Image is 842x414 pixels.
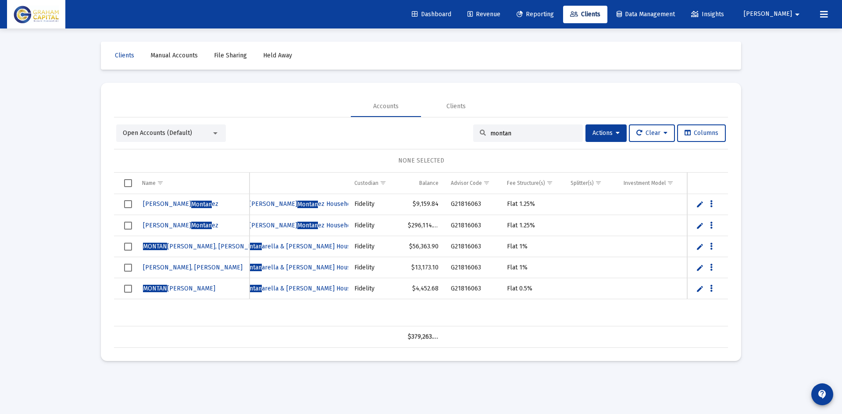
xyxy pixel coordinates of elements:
[192,240,367,253] a: [PERSON_NAME]Montanarella & [PERSON_NAME] Household
[207,47,254,64] a: File Sharing
[696,243,704,251] a: Edit
[595,180,602,186] span: Show filter options for column 'Splitter(s)'
[193,200,357,208] span: [PERSON_NAME] & [PERSON_NAME] ez Household
[348,173,402,194] td: Column Custodian
[451,180,482,187] div: Advisor Code
[490,130,576,137] input: Search
[348,215,402,236] td: Fidelity
[115,52,134,59] span: Clients
[136,173,250,194] td: Column Name
[124,243,132,251] div: Select row
[733,5,813,23] button: [PERSON_NAME]
[696,200,704,208] a: Edit
[142,261,243,274] a: [PERSON_NAME], [PERSON_NAME]
[354,180,378,187] div: Custodian
[121,156,721,165] div: NONE SELECTED
[445,173,501,194] td: Column Advisor Code
[792,6,803,23] mat-icon: arrow_drop_down
[191,201,212,208] span: Montan
[571,180,594,187] div: Splitter(s)
[192,282,367,295] a: [PERSON_NAME]Montanarella & [PERSON_NAME] Household
[192,219,357,232] a: [PERSON_NAME] & [PERSON_NAME]Montanez Household
[124,179,132,187] div: Select all
[667,180,674,186] span: Show filter options for column 'Investment Model'
[445,236,501,257] td: G21816063
[373,102,399,111] div: Accounts
[585,124,627,142] button: Actions
[617,11,675,18] span: Data Management
[483,180,490,186] span: Show filter options for column 'Advisor Code'
[501,194,564,215] td: Flat 1.25%
[192,261,367,274] a: [PERSON_NAME]Montanarella & [PERSON_NAME] Household
[348,194,402,215] td: Fidelity
[817,389,828,400] mat-icon: contact_support
[501,236,564,257] td: Flat 1%
[150,52,198,59] span: Manual Accounts
[501,173,564,194] td: Column Fee Structure(s)
[142,282,216,295] a: MONTAN[PERSON_NAME]
[691,11,724,18] span: Insights
[124,285,132,293] div: Select row
[501,257,564,278] td: Flat 1%
[419,180,439,187] div: Balance
[696,285,704,293] a: Edit
[124,264,132,272] div: Select row
[696,264,704,272] a: Edit
[546,180,553,186] span: Show filter options for column 'Fee Structure(s)'
[408,333,439,341] div: $379,263.62
[636,129,667,137] span: Clear
[193,264,367,271] span: [PERSON_NAME] arella & [PERSON_NAME] Household
[124,222,132,230] div: Select row
[14,6,59,23] img: Dashboard
[263,52,292,59] span: Held Away
[412,11,451,18] span: Dashboard
[142,198,219,211] a: [PERSON_NAME]Montanez
[570,11,600,18] span: Clients
[467,11,500,18] span: Revenue
[124,200,132,208] div: Select row
[402,257,445,278] td: $13,173.10
[143,243,167,250] span: MONTAN
[696,222,704,230] a: Edit
[192,198,357,211] a: [PERSON_NAME] & [PERSON_NAME]Montanez Household
[143,264,243,271] span: [PERSON_NAME], [PERSON_NAME]
[402,215,445,236] td: $296,114.10
[114,173,728,348] div: Data grid
[241,285,262,292] span: Montan
[348,257,402,278] td: Fidelity
[624,180,666,187] div: Investment Model
[445,257,501,278] td: G21816063
[143,243,267,250] span: [PERSON_NAME], [PERSON_NAME]
[123,129,192,137] span: Open Accounts (Default)
[297,201,318,208] span: Montan
[592,129,620,137] span: Actions
[445,215,501,236] td: G21816063
[142,180,156,187] div: Name
[402,194,445,215] td: $9,159.84
[629,124,675,142] button: Clear
[684,6,731,23] a: Insights
[610,6,682,23] a: Data Management
[402,236,445,257] td: $56,363.90
[157,180,164,186] span: Show filter options for column 'Name'
[510,6,561,23] a: Reporting
[563,6,607,23] a: Clients
[564,173,618,194] td: Column Splitter(s)
[507,180,545,187] div: Fee Structure(s)
[143,200,218,208] span: [PERSON_NAME] ez
[446,102,466,111] div: Clients
[143,285,215,292] span: [PERSON_NAME]
[142,219,219,232] a: [PERSON_NAME]Montanez
[685,129,718,137] span: Columns
[348,236,402,257] td: Fidelity
[402,173,445,194] td: Column Balance
[744,11,792,18] span: [PERSON_NAME]
[143,47,205,64] a: Manual Accounts
[143,222,218,229] span: [PERSON_NAME] ez
[617,173,687,194] td: Column Investment Model
[193,285,367,292] span: [PERSON_NAME] arella & [PERSON_NAME] Household
[405,6,458,23] a: Dashboard
[445,278,501,299] td: G21816063
[297,222,318,229] span: Montan
[501,278,564,299] td: Flat 0.5%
